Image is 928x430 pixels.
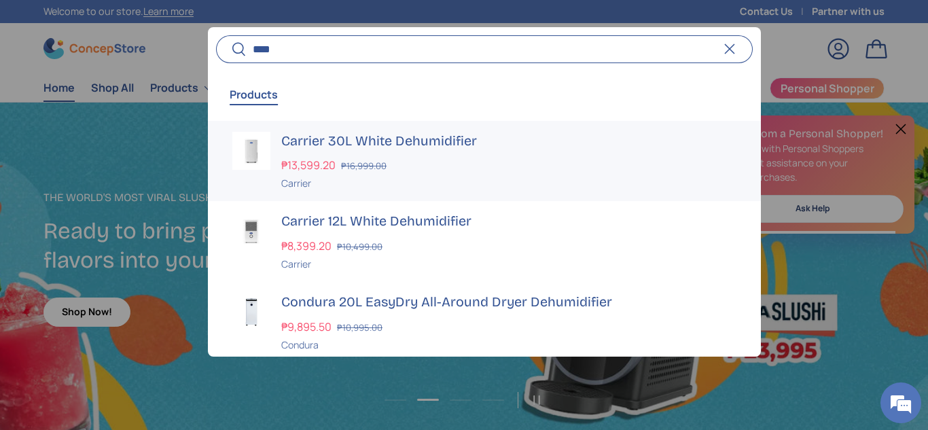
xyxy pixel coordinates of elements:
[281,212,736,231] h3: Carrier 12L White Dehumidifier
[337,240,382,253] s: ₱10,499.00
[230,79,278,110] button: Products
[208,201,761,282] a: carrier-dehumidifier-12-liter-full-view-concepstore Carrier 12L White Dehumidifier ₱8,399.20 ₱10,...
[281,338,736,352] div: Condura
[281,158,339,173] strong: ₱13,599.20
[232,293,270,331] img: condura-easy-dry-dehumidifier-full-view-concepstore.ph
[281,319,335,334] strong: ₱9,895.50
[208,121,761,202] a: carrier-dehumidifier-30-liter-full-view-concepstore Carrier 30L White Dehumidifier ₱13,599.20 ₱16...
[232,132,270,170] img: carrier-dehumidifier-30-liter-full-view-concepstore
[341,160,387,172] s: ₱16,999.00
[232,212,270,250] img: carrier-dehumidifier-12-liter-full-view-concepstore
[337,321,382,334] s: ₱10,995.00
[281,238,335,253] strong: ₱8,399.20
[281,132,736,151] h3: Carrier 30L White Dehumidifier
[281,176,736,190] div: Carrier
[281,293,736,312] h3: Condura 20L EasyDry All-Around Dryer Dehumidifier
[208,282,761,363] a: condura-easy-dry-dehumidifier-full-view-concepstore.ph Condura 20L EasyDry All-Around Dryer Dehum...
[281,257,736,271] div: Carrier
